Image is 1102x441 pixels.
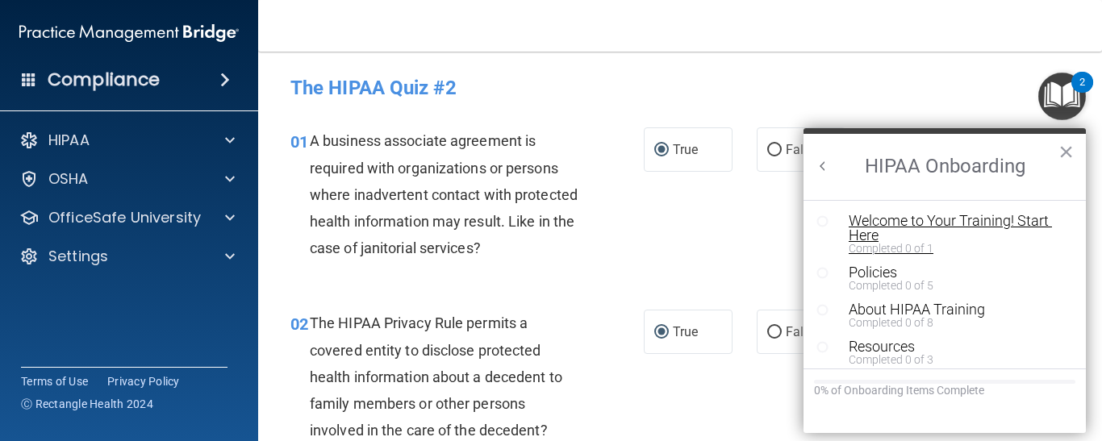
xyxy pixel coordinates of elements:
[814,384,1075,397] div: 0% of Onboarding Items Complete
[841,214,1053,254] button: Welcome to Your Training! Start HereCompleted 0 of 1
[654,144,669,156] input: True
[654,327,669,339] input: True
[673,324,698,339] span: True
[849,339,1053,354] div: Resources
[19,247,235,266] a: Settings
[310,314,562,439] span: The HIPAA Privacy Rule permits a covered entity to disclose protected health information about a ...
[841,302,1053,328] button: About HIPAA TrainingCompleted 0 of 8
[849,265,1053,280] div: Policies
[19,169,235,189] a: OSHA
[786,142,817,157] span: False
[767,144,782,156] input: False
[849,280,1053,291] div: Completed 0 of 5
[767,327,782,339] input: False
[48,208,201,227] p: OfficeSafe University
[21,373,88,389] a: Terms of Use
[48,131,90,150] p: HIPAA
[310,132,578,256] span: A business associate agreement is required with organizations or persons where inadvertent contac...
[48,69,160,91] h4: Compliance
[19,17,239,49] img: PMB logo
[1079,82,1085,103] div: 2
[290,314,308,334] span: 02
[290,132,308,152] span: 01
[1058,139,1074,164] button: Close
[804,134,1086,200] h2: HIPAA Onboarding
[849,214,1053,243] div: Welcome to Your Training! Start Here
[849,302,1053,317] div: About HIPAA Training
[19,208,235,227] a: OfficeSafe University
[841,265,1053,291] button: PoliciesCompleted 0 of 5
[673,142,698,157] span: True
[1038,73,1086,120] button: Open Resource Center, 2 new notifications
[19,131,235,150] a: HIPAA
[849,354,1053,365] div: Completed 0 of 3
[786,324,817,339] span: False
[21,396,153,412] span: Ⓒ Rectangle Health 2024
[849,317,1053,328] div: Completed 0 of 8
[290,77,1070,98] h4: The HIPAA Quiz #2
[841,339,1053,365] button: ResourcesCompleted 0 of 3
[849,243,1053,254] div: Completed 0 of 1
[804,128,1086,433] div: Resource Center
[107,373,180,389] a: Privacy Policy
[815,158,831,174] button: Back to Resource Center Home
[48,247,108,266] p: Settings
[48,169,89,189] p: OSHA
